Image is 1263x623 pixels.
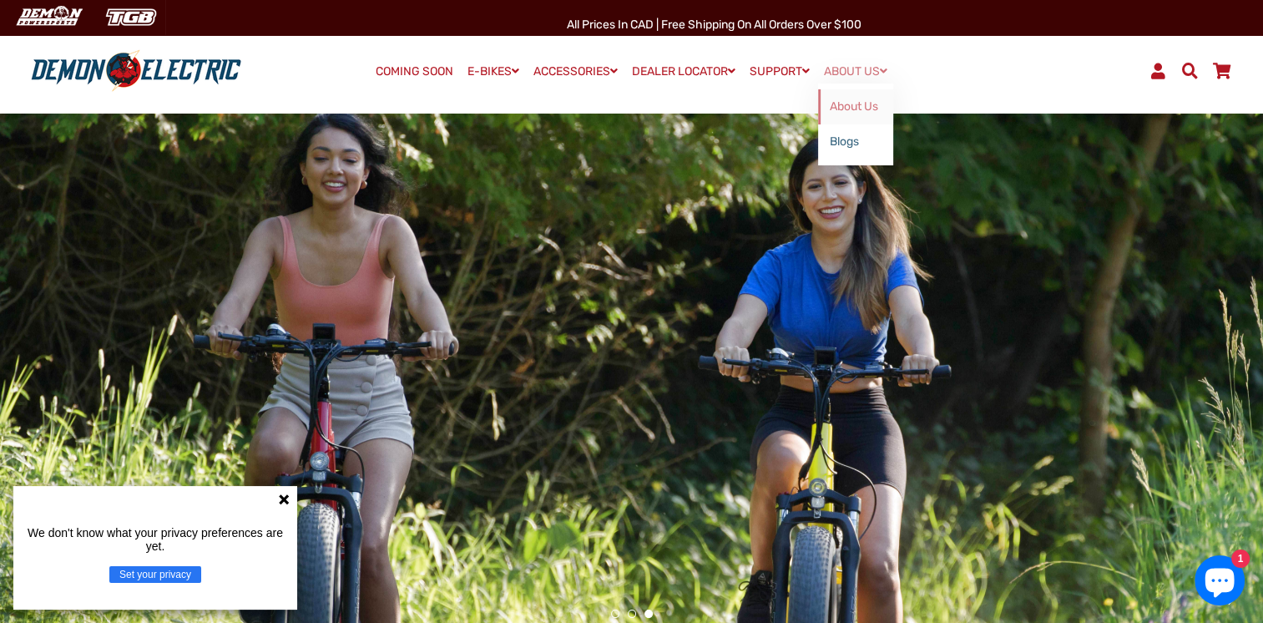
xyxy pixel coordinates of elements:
[370,60,459,84] a: COMING SOON
[1190,555,1250,610] inbox-online-store-chat: Shopify online store chat
[8,3,88,31] img: Demon Electric
[528,59,624,84] a: ACCESSORIES
[818,124,893,160] a: Blogs
[611,610,619,618] button: 1 of 3
[462,59,525,84] a: E-BIKES
[818,89,893,124] a: About Us
[97,3,165,31] img: TGB Canada
[644,610,653,618] button: 3 of 3
[744,59,816,84] a: SUPPORT
[818,59,893,84] a: ABOUT US
[626,59,741,84] a: DEALER LOCATOR
[628,610,636,618] button: 2 of 3
[109,566,201,583] button: Set your privacy
[25,49,247,93] img: Demon Electric logo
[20,526,290,553] p: We don't know what your privacy preferences are yet.
[567,18,861,32] span: All Prices in CAD | Free shipping on all orders over $100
